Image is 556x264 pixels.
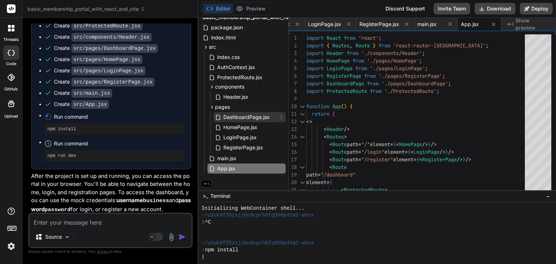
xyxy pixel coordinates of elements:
span: components [215,83,244,90]
pre: npm install [47,126,181,132]
span: ProtectedRoute.jsx [216,73,263,82]
span: ) [344,103,347,110]
span: Route [355,42,370,49]
span: = [405,149,408,155]
code: src/main.jsx [71,89,112,98]
span: /> [344,126,350,132]
span: ; [486,42,489,49]
span: Header [327,50,344,56]
span: src [209,43,216,51]
span: /> [457,156,463,163]
div: Create [54,56,143,63]
span: HomePage [399,141,422,148]
span: DashboardPage [327,80,364,87]
span: from [355,65,367,72]
span: Routes [327,133,344,140]
span: } [445,149,448,155]
div: Create [54,101,109,108]
span: < [419,156,422,163]
span: index.css [216,53,240,61]
span: ( [332,111,335,117]
div: 8 [289,88,297,95]
div: Create [54,67,146,74]
div: 1 [289,34,297,42]
div: 2 [289,42,297,50]
button: Preview [233,4,269,14]
label: code [6,61,16,67]
code: src/pages/LoginPage.jsx [71,67,146,75]
span: Run command [54,140,184,147]
span: >_ [203,192,208,200]
span: /> [466,156,471,163]
img: attachment [167,233,176,241]
span: { [327,42,329,49]
div: 9 [289,95,297,103]
span: import [306,65,324,72]
span: AuthContext.jsx [216,63,256,72]
div: 13 [289,125,297,133]
span: LoginPage.jsx [308,21,341,28]
div: 16 [289,148,297,156]
span: './components/Header' [361,50,422,56]
span: './pages/LoginPage' [370,65,425,72]
div: 6 [289,72,297,80]
span: path [347,149,358,155]
div: 12 [289,118,297,125]
span: } [463,156,466,163]
span: 'react-router-[GEOGRAPHIC_DATA]' [393,42,486,49]
span: ~/u3uk0f35zsjjbn9cprh6fq9h0p4tm2-wnxx [201,212,314,219]
p: Always double-check its answers. Your in Bind [28,248,193,255]
span: = [327,179,329,186]
span: < [396,141,399,148]
span: import [306,80,324,87]
span: main.jsx [216,154,237,163]
div: 21 [289,186,297,194]
span: Routes [332,42,350,49]
p: After the project is set up and running, you can access the portal in your browser. You'll be abl... [31,172,191,214]
span: function [306,103,329,110]
span: "/login" [361,149,384,155]
span: element [384,149,405,155]
div: Click to collapse the range. [298,179,307,186]
span: Show preview [515,17,550,31]
span: ; [425,65,428,72]
span: path [347,156,358,163]
span: < [329,164,332,170]
span: = [390,141,393,148]
code: src/components/Header.jsx [71,33,152,42]
span: basic_membership_portal_with_react_and_vite [28,5,145,13]
span: from [347,50,358,56]
span: main.jsx [417,21,437,28]
span: './pages/RegisterPage' [379,73,442,79]
span: ; [379,35,382,41]
span: Terminal [210,192,230,200]
span: Route [332,164,347,170]
label: GitHub [4,86,18,92]
div: 5 [289,65,297,72]
span: { [408,149,410,155]
div: 7 [289,80,297,88]
img: settings [5,240,17,252]
span: = [358,156,361,163]
div: Create [54,22,143,30]
span: Run command [54,113,184,120]
span: from [379,42,390,49]
span: = [318,171,321,178]
span: "/" [361,141,370,148]
div: Click to collapse the range. [298,163,307,171]
span: React [327,35,341,41]
span: < [341,187,344,193]
code: business [143,198,169,204]
span: − [546,192,550,200]
div: 3 [289,50,297,57]
span: './ProtectedRoute' [384,88,437,94]
span: from [344,35,355,41]
span: , [350,42,353,49]
span: LoginPage [413,149,439,155]
span: ; [422,50,425,56]
div: 14 [289,133,297,141]
span: | [201,254,204,260]
span: import [306,42,324,49]
span: ~/u3uk0f35zsjjbn9cprh6fq9h0p4tm2-wnxx [201,240,314,247]
span: ProtectedRoute [327,88,367,94]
